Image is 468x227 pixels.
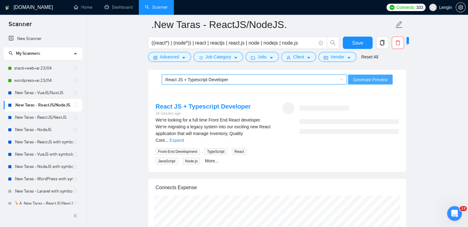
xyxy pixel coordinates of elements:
[4,161,82,173] li: .New Taras - NodeJS with symbols
[156,179,399,196] div: Connects Expense
[14,197,73,210] a: 🦒A .New Taras - ReactJS/NextJS usual 23/04
[73,189,78,194] span: holder
[392,40,404,46] span: delete
[361,54,378,60] a: Reset All
[4,185,82,197] li: .New Taras - Laravel with symbols
[324,55,328,60] span: idcard
[14,136,73,148] a: .New Taras - ReactJS with symbols
[14,173,73,185] a: .New Taras - WordPress with symbols
[14,185,73,197] a: .New Taras - Laravel with symbols
[153,55,158,60] span: setting
[73,152,78,157] span: holder
[14,74,73,87] a: wordpress+ai 23/04
[4,124,82,136] li: .New Taras - NodeJS.
[4,33,82,45] li: New Scanner
[73,177,78,181] span: holder
[281,52,316,62] button: userClientcaret-down
[14,111,73,124] a: .New Taras - ReactJS/NextJS.
[4,20,37,33] span: Scanner
[4,197,82,210] li: 🦒A .New Taras - ReactJS/NextJS usual 23/04
[347,55,351,60] span: caret-down
[293,54,304,60] span: Client
[390,5,394,10] img: upwork-logo.png
[14,62,73,74] a: stack+web+ai 23/04
[74,5,92,10] a: homeHome
[152,39,316,47] input: Search Freelance Jobs...
[456,5,466,10] a: setting
[456,2,466,12] button: setting
[251,55,255,60] span: folder
[246,52,279,62] button: folderJobscaret-down
[318,52,356,62] button: idcardVendorcaret-down
[105,5,133,10] a: dashboardDashboard
[14,124,73,136] a: .New Taras - NodeJS.
[396,4,415,11] span: Connects:
[258,54,267,60] span: Jobs
[327,40,339,46] span: search
[14,99,73,111] a: .New Taras - ReactJS/NodeJS.
[286,55,291,60] span: user
[73,115,78,120] span: holder
[234,55,238,60] span: caret-down
[73,103,78,108] span: holder
[156,158,178,165] span: JavaScript
[395,21,403,29] span: edit
[165,138,168,143] span: ...
[156,103,251,110] a: React JS + Typescript Developer
[4,148,82,161] li: .New Taras - VueJS with symbols
[456,5,465,10] span: setting
[352,39,363,47] span: Save
[327,37,339,49] button: search
[73,127,78,132] span: holder
[182,55,186,60] span: caret-down
[343,37,373,49] button: Save
[416,4,423,11] span: 333
[205,158,218,163] a: More...
[205,148,227,155] span: TypeScript
[398,38,406,43] span: New
[73,66,78,71] span: holder
[376,37,388,49] button: copy
[166,77,228,82] span: React JS + Typescript Developer
[14,148,73,161] a: .New Taras - VueJS with symbols
[4,173,82,185] li: .New Taras - WordPress with symbols
[156,111,251,117] div: 26 minutes ago
[148,52,191,62] button: settingAdvancedcaret-down
[16,51,40,56] span: My Scanners
[269,55,274,60] span: caret-down
[73,213,79,219] span: double-left
[156,117,272,144] div: We're looking for a full time Front End React developer. We're migrating a legacy system into our...
[9,51,40,56] span: My Scanners
[447,206,462,221] iframe: Intercom live chat
[4,111,82,124] li: .New Taras - ReactJS/NextJS.
[73,164,78,169] span: holder
[183,158,200,165] span: Node.js
[431,5,435,10] span: user
[145,5,168,10] a: searchScanner
[4,74,82,87] li: wordpress+ai 23/04
[353,76,387,83] span: Generate Preview
[156,148,200,155] span: Front-End Development
[4,99,82,111] li: .New Taras - ReactJS/NodeJS.
[170,138,184,143] a: Expand
[348,75,392,85] button: Generate Preview
[206,54,231,60] span: Job Category
[73,140,78,145] span: holder
[306,55,311,60] span: caret-down
[14,161,73,173] a: .New Taras - NodeJS with symbols
[73,90,78,95] span: holder
[160,54,179,60] span: Advanced
[156,117,271,143] span: We're looking for a full time Front End React developer. We're migrating a legacy system into our...
[330,54,344,60] span: Vendor
[4,62,82,74] li: stack+web+ai 23/04
[14,87,73,99] a: .New Taras - VueJS/NuxtJS
[151,17,394,32] input: Scanner name...
[194,52,243,62] button: barsJob Categorycaret-down
[4,136,82,148] li: .New Taras - ReactJS with symbols
[392,37,404,49] button: delete
[376,40,388,46] span: copy
[73,201,78,206] span: holder
[73,78,78,83] span: holder
[319,41,323,45] span: info-circle
[199,55,203,60] span: bars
